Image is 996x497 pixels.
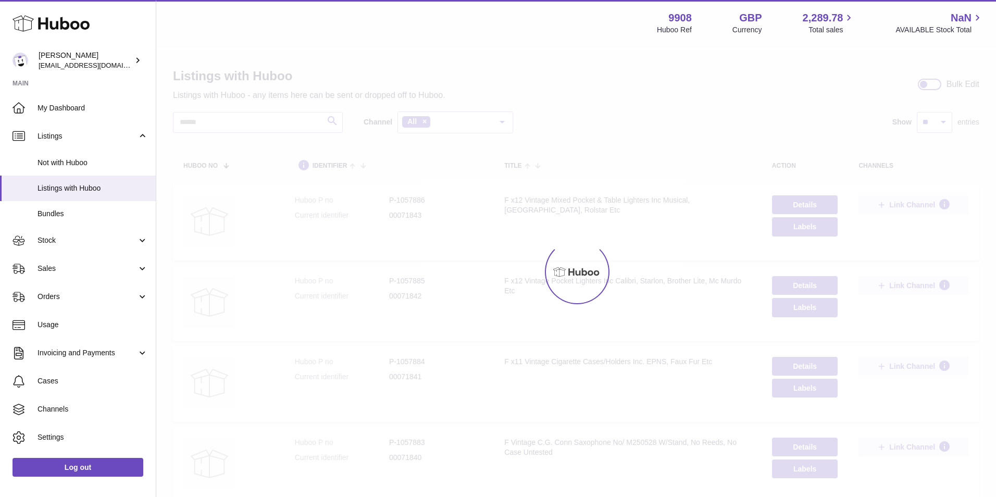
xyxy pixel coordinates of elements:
[38,404,148,414] span: Channels
[668,11,692,25] strong: 9908
[803,11,843,25] span: 2,289.78
[38,209,148,219] span: Bundles
[803,11,855,35] a: 2,289.78 Total sales
[38,320,148,330] span: Usage
[38,264,137,274] span: Sales
[657,25,692,35] div: Huboo Ref
[13,458,143,477] a: Log out
[895,25,983,35] span: AVAILABLE Stock Total
[38,158,148,168] span: Not with Huboo
[39,51,132,70] div: [PERSON_NAME]
[951,11,972,25] span: NaN
[38,235,137,245] span: Stock
[895,11,983,35] a: NaN AVAILABLE Stock Total
[13,53,28,68] img: internalAdmin-9908@internal.huboo.com
[39,61,153,69] span: [EMAIL_ADDRESS][DOMAIN_NAME]
[739,11,762,25] strong: GBP
[732,25,762,35] div: Currency
[38,131,137,141] span: Listings
[38,432,148,442] span: Settings
[808,25,855,35] span: Total sales
[38,292,137,302] span: Orders
[38,183,148,193] span: Listings with Huboo
[38,376,148,386] span: Cases
[38,348,137,358] span: Invoicing and Payments
[38,103,148,113] span: My Dashboard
